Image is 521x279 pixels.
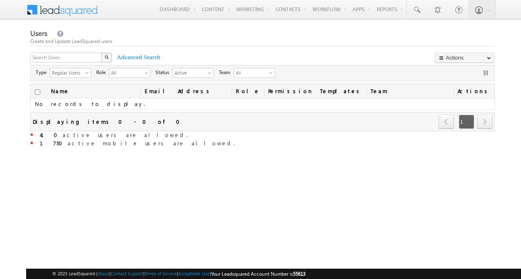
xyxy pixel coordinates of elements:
[145,271,177,276] a: Terms of Service
[97,271,109,276] a: About
[173,68,207,77] span: Active
[40,131,63,138] strong: 410
[52,270,305,278] span: © 2025 LeadSquared | | | | |
[40,139,235,147] span: active mobile users are allowed.
[47,84,74,98] a: Name
[208,70,215,75] span: select
[366,84,453,98] span: Team
[477,115,492,129] a: next
[211,271,305,277] span: Your Leadsquared Account Number is
[33,117,185,126] div: Displaying items 0 - 0 of 0
[30,38,495,45] div: Create and Update LeadSquared users
[113,53,163,61] span: Advanced Search
[219,69,234,76] span: Team
[178,271,210,276] a: Acceptable Use
[435,53,494,63] button: Actions
[439,115,454,129] span: prev
[36,69,50,76] span: Type
[145,70,151,75] span: select
[50,68,84,77] span: Regular Users
[477,115,492,129] span: next
[453,84,494,98] span: Actions
[232,84,264,98] a: Role
[439,115,454,129] a: prev
[104,55,109,59] img: Search
[293,271,305,277] span: 55613
[155,69,172,76] span: Status
[40,131,188,138] span: active users are allowed.
[40,139,68,147] strong: 1750
[31,99,494,110] td: No records to display.
[141,84,232,98] a: Email Address
[264,84,366,98] span: Permission Templates
[111,271,143,276] a: Contact Support
[234,68,267,77] span: All
[30,53,102,63] input: Search Users
[109,68,143,77] span: All
[96,69,109,76] span: Role
[85,70,92,75] span: select
[459,115,474,129] span: 1
[30,29,47,38] span: Users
